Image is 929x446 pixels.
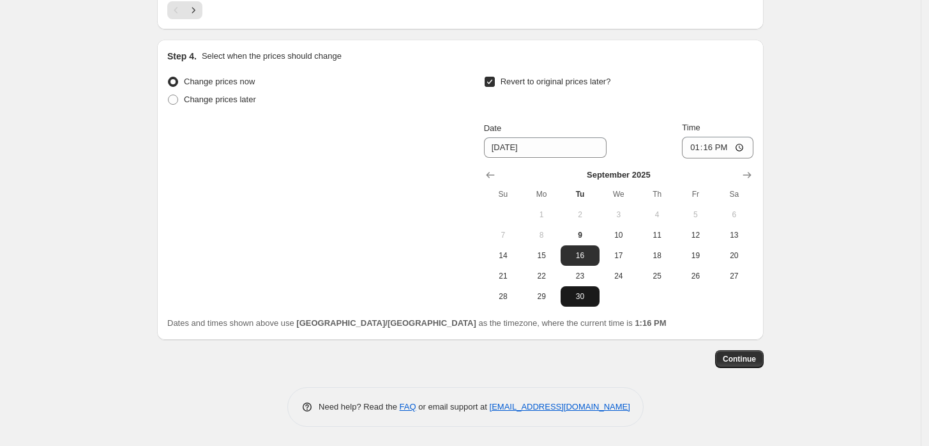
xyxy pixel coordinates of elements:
button: Monday September 22 2025 [522,266,561,286]
button: Wednesday September 10 2025 [600,225,638,245]
span: Sa [720,189,748,199]
button: Tuesday September 2 2025 [561,204,599,225]
h2: Step 4. [167,50,197,63]
button: Thursday September 11 2025 [638,225,676,245]
b: [GEOGRAPHIC_DATA]/[GEOGRAPHIC_DATA] [296,318,476,328]
span: 2 [566,210,594,220]
span: or email support at [416,402,490,411]
span: Continue [723,354,756,364]
button: Continue [715,350,764,368]
span: 22 [527,271,555,281]
span: 23 [566,271,594,281]
span: 27 [720,271,748,281]
nav: Pagination [167,1,202,19]
span: Revert to original prices later? [501,77,611,86]
span: 15 [527,250,555,261]
span: 5 [681,210,709,220]
button: Saturday September 13 2025 [715,225,753,245]
button: Friday September 26 2025 [676,266,714,286]
button: Wednesday September 24 2025 [600,266,638,286]
span: 14 [489,250,517,261]
a: [EMAIL_ADDRESS][DOMAIN_NAME] [490,402,630,411]
span: Fr [681,189,709,199]
span: Th [643,189,671,199]
th: Monday [522,184,561,204]
button: Saturday September 27 2025 [715,266,753,286]
th: Saturday [715,184,753,204]
span: 8 [527,230,555,240]
button: Sunday September 14 2025 [484,245,522,266]
span: Mo [527,189,555,199]
button: Show previous month, August 2025 [481,166,499,184]
input: 12:00 [682,137,753,158]
button: Today Tuesday September 9 2025 [561,225,599,245]
button: Next [185,1,202,19]
span: 25 [643,271,671,281]
span: Need help? Read the [319,402,400,411]
span: 20 [720,250,748,261]
th: Tuesday [561,184,599,204]
button: Show next month, October 2025 [738,166,756,184]
span: 24 [605,271,633,281]
button: Saturday September 6 2025 [715,204,753,225]
span: Su [489,189,517,199]
span: 26 [681,271,709,281]
button: Tuesday September 16 2025 [561,245,599,266]
button: Wednesday September 17 2025 [600,245,638,266]
th: Wednesday [600,184,638,204]
span: Time [682,123,700,132]
span: 19 [681,250,709,261]
button: Sunday September 21 2025 [484,266,522,286]
button: Monday September 15 2025 [522,245,561,266]
th: Sunday [484,184,522,204]
span: 17 [605,250,633,261]
span: Date [484,123,501,133]
button: Sunday September 7 2025 [484,225,522,245]
button: Friday September 12 2025 [676,225,714,245]
button: Thursday September 25 2025 [638,266,676,286]
span: 4 [643,210,671,220]
th: Thursday [638,184,676,204]
span: 11 [643,230,671,240]
span: 18 [643,250,671,261]
button: Friday September 19 2025 [676,245,714,266]
span: 30 [566,291,594,302]
span: Dates and times shown above use as the timezone, where the current time is [167,318,667,328]
button: Monday September 1 2025 [522,204,561,225]
span: 13 [720,230,748,240]
button: Thursday September 4 2025 [638,204,676,225]
span: Change prices later [184,95,256,104]
span: 10 [605,230,633,240]
button: Sunday September 28 2025 [484,286,522,307]
span: 12 [681,230,709,240]
span: 16 [566,250,594,261]
span: 28 [489,291,517,302]
span: We [605,189,633,199]
button: Monday September 29 2025 [522,286,561,307]
input: 9/9/2025 [484,137,607,158]
button: Friday September 5 2025 [676,204,714,225]
b: 1:16 PM [635,318,666,328]
p: Select when the prices should change [202,50,342,63]
span: 6 [720,210,748,220]
button: Tuesday September 30 2025 [561,286,599,307]
span: 7 [489,230,517,240]
button: Saturday September 20 2025 [715,245,753,266]
span: Tu [566,189,594,199]
button: Monday September 8 2025 [522,225,561,245]
button: Wednesday September 3 2025 [600,204,638,225]
button: Thursday September 18 2025 [638,245,676,266]
span: 21 [489,271,517,281]
a: FAQ [400,402,416,411]
button: Tuesday September 23 2025 [561,266,599,286]
span: Change prices now [184,77,255,86]
span: 1 [527,210,555,220]
span: 9 [566,230,594,240]
th: Friday [676,184,714,204]
span: 29 [527,291,555,302]
span: 3 [605,210,633,220]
